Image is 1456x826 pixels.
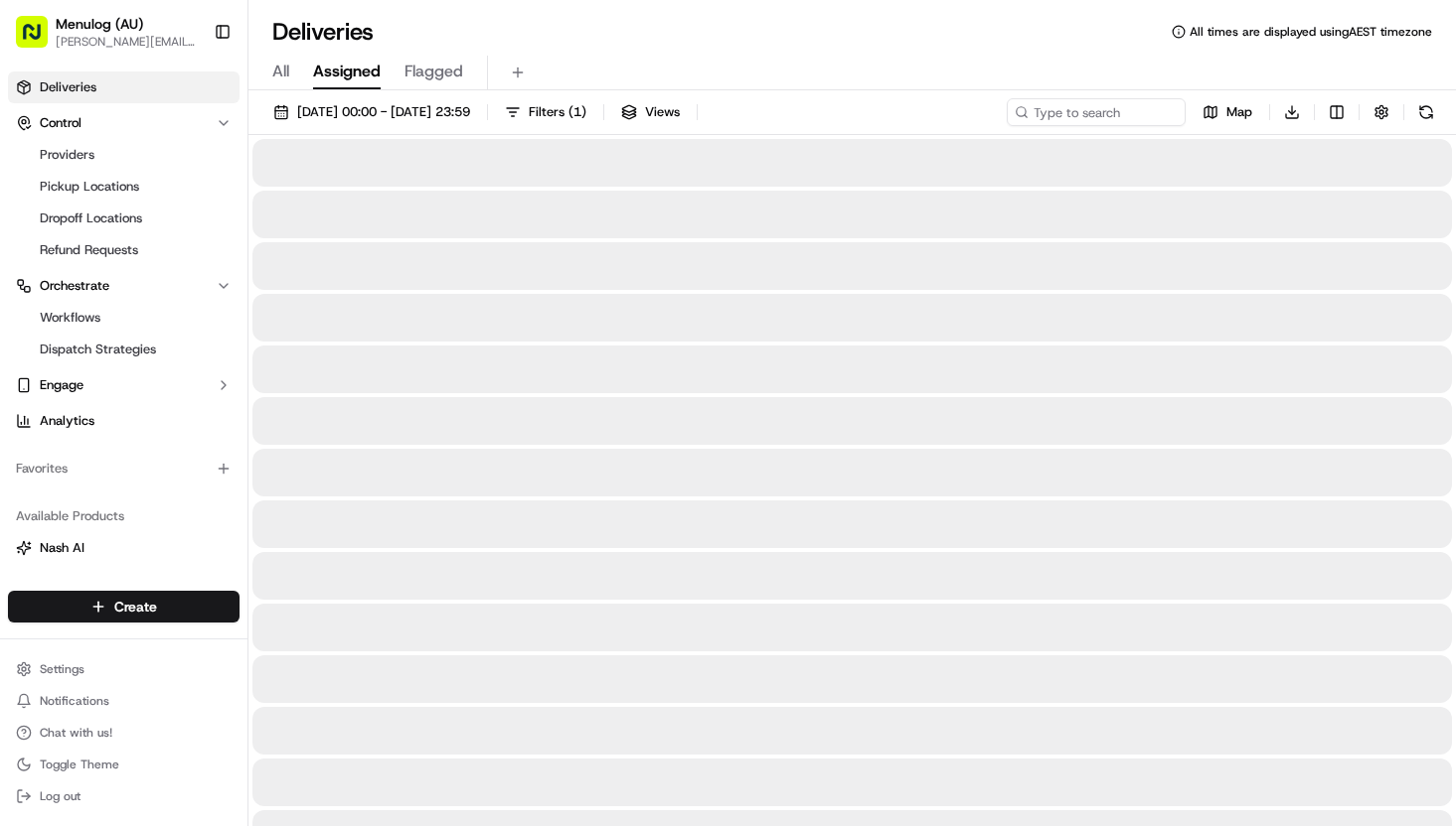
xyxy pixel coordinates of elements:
div: Start new chat [68,190,326,209]
a: Analytics [8,405,240,437]
span: Knowledge Base [40,288,152,308]
button: Refresh [1412,98,1440,126]
span: [DATE] 00:00 - [DATE] 23:59 [297,103,470,121]
button: Menulog (AU)[PERSON_NAME][EMAIL_ADDRESS][PERSON_NAME][DOMAIN_NAME] [8,8,206,56]
a: Dropoff Locations [32,205,216,232]
a: 📗Knowledge Base [12,280,160,316]
button: [DATE] 00:00 - [DATE] 23:59 [264,98,479,126]
span: Assigned [313,60,381,83]
span: Create [114,597,157,617]
button: Menulog (AU) [56,14,143,34]
span: Nash AI [40,539,84,557]
button: Filters(1) [496,98,595,126]
span: Orchestrate [40,277,109,295]
span: Engage [40,376,83,394]
p: Welcome 👋 [20,79,362,111]
img: Nash [20,20,60,60]
button: Create [8,591,240,622]
span: Log out [40,788,81,804]
span: Pickup Locations [40,178,139,196]
button: Engage [8,369,240,401]
button: Toggle Theme [8,751,240,778]
div: We're available if you need us! [68,209,251,225]
a: Deliveries [8,71,240,103]
div: 📗 [20,290,36,306]
span: ( 1 ) [568,103,586,121]
span: Dispatch Strategies [40,341,156,358]
a: Workflows [32,304,216,332]
span: Flagged [404,60,463,83]
span: Views [645,103,680,121]
div: Favorites [8,453,240,484]
a: Refund Requests [32,236,216,264]
button: Chat with us! [8,719,240,747]
input: Type to search [1007,98,1186,126]
button: [PERSON_NAME][EMAIL_ADDRESS][PERSON_NAME][DOMAIN_NAME] [56,34,198,50]
button: Nash AI [8,532,240,564]
span: Deliveries [40,78,96,96]
a: Powered byPylon [140,336,241,351]
button: Log out [8,782,240,810]
span: Filters [529,103,586,121]
span: Control [40,114,81,132]
span: Settings [40,661,84,677]
div: Available Products [8,500,240,532]
input: Got a question? Start typing here... [52,128,358,149]
a: 💻API Documentation [160,280,327,316]
span: Providers [40,146,94,164]
div: 💻 [168,290,184,306]
span: Toggle Theme [40,757,119,772]
a: Dispatch Strategies [32,336,216,363]
span: Refund Requests [40,241,138,259]
span: API Documentation [188,288,319,308]
span: Dropoff Locations [40,209,142,227]
h1: Deliveries [272,16,374,48]
img: 1736555255976-a54dd68f-1ca7-489b-9aae-adbdc363a1c4 [20,190,56,225]
button: Views [612,98,689,126]
span: Workflows [40,309,100,327]
button: Control [8,107,240,139]
button: Start new chat [338,196,362,219]
a: Pickup Locations [32,173,216,201]
button: Map [1194,98,1261,126]
span: Pylon [198,337,241,351]
span: Chat with us! [40,725,112,741]
a: Nash AI [16,539,232,557]
span: Notifications [40,693,109,709]
button: Settings [8,655,240,683]
span: All times are displayed using AEST timezone [1190,24,1432,40]
span: Map [1226,103,1252,121]
a: Providers [32,141,216,169]
span: Analytics [40,412,94,430]
button: Notifications [8,687,240,715]
span: All [272,60,289,83]
button: Orchestrate [8,270,240,302]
